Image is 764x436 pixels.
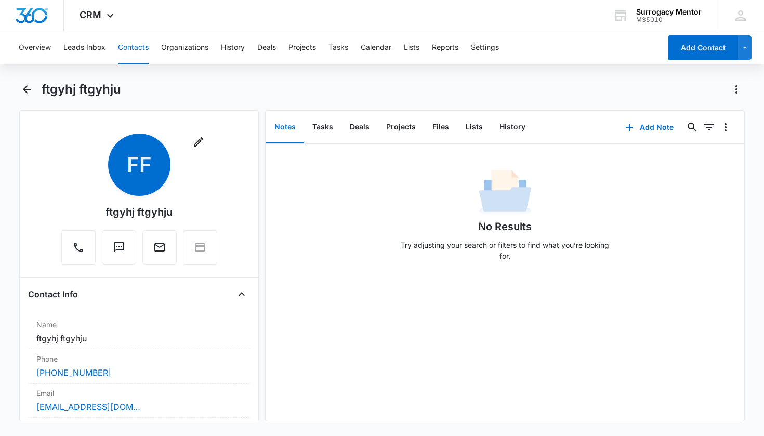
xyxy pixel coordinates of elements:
[478,219,532,234] h1: No Results
[42,82,121,97] h1: ftgyhj ftgyhju
[257,31,276,64] button: Deals
[102,246,136,255] a: Text
[161,31,208,64] button: Organizations
[36,401,140,413] a: [EMAIL_ADDRESS][DOMAIN_NAME]
[118,31,149,64] button: Contacts
[615,115,684,140] button: Add Note
[636,8,702,16] div: account name
[142,230,177,265] button: Email
[404,31,419,64] button: Lists
[636,16,702,23] div: account id
[221,31,245,64] button: History
[28,384,251,418] div: Email[EMAIL_ADDRESS][DOMAIN_NAME]
[701,119,717,136] button: Filters
[396,240,614,261] p: Try adjusting your search or filters to find what you’re looking for.
[361,31,391,64] button: Calendar
[288,31,316,64] button: Projects
[491,111,534,143] button: History
[63,31,106,64] button: Leads Inbox
[106,204,173,220] div: ftgyhj ftgyhju
[142,246,177,255] a: Email
[61,230,96,265] button: Call
[304,111,341,143] button: Tasks
[717,119,734,136] button: Overflow Menu
[36,366,111,379] a: [PHONE_NUMBER]
[61,246,96,255] a: Call
[471,31,499,64] button: Settings
[36,353,242,364] label: Phone
[36,319,242,330] label: Name
[457,111,491,143] button: Lists
[28,288,78,300] h4: Contact Info
[36,388,242,399] label: Email
[341,111,378,143] button: Deals
[684,119,701,136] button: Search...
[19,81,35,98] button: Back
[28,315,251,349] div: Nameftgyhj ftgyhju
[378,111,424,143] button: Projects
[108,134,170,196] span: ff
[479,167,531,219] img: No Data
[80,9,101,20] span: CRM
[19,31,51,64] button: Overview
[36,332,242,345] dd: ftgyhj ftgyhju
[28,349,251,384] div: Phone[PHONE_NUMBER]
[102,230,136,265] button: Text
[328,31,348,64] button: Tasks
[424,111,457,143] button: Files
[233,286,250,302] button: Close
[432,31,458,64] button: Reports
[728,81,745,98] button: Actions
[266,111,304,143] button: Notes
[668,35,738,60] button: Add Contact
